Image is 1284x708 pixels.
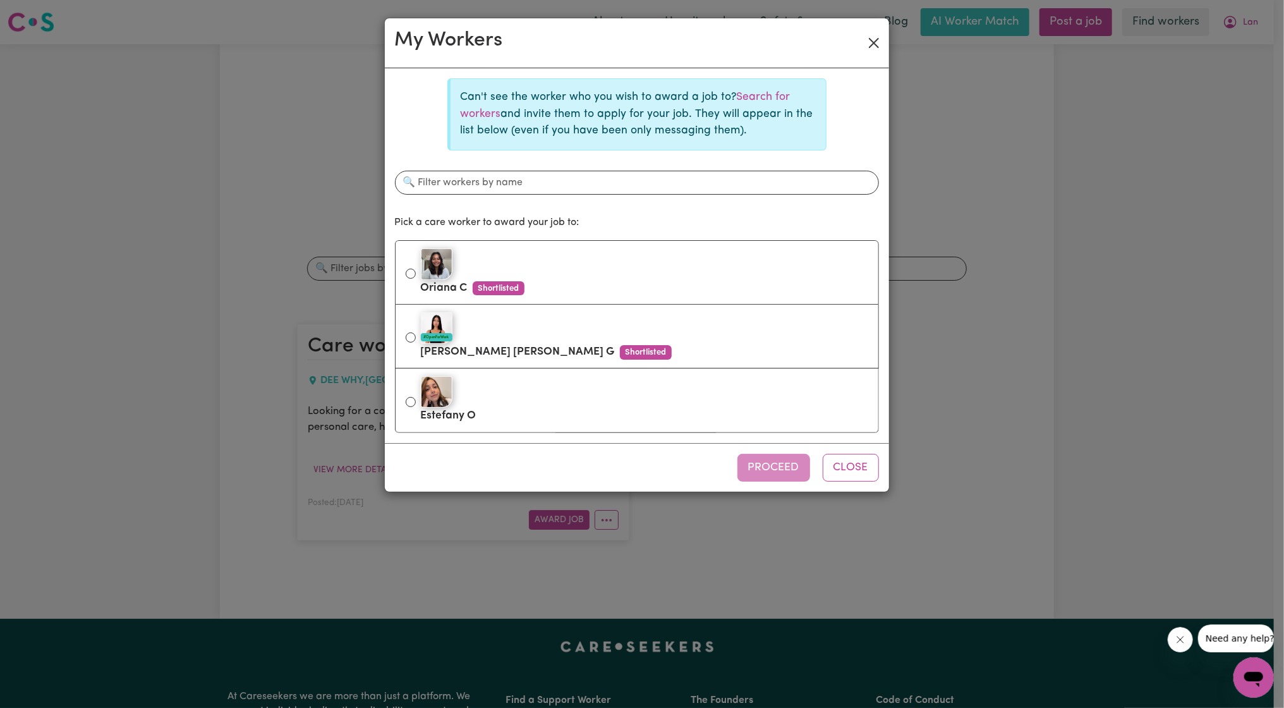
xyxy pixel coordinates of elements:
[1233,657,1274,698] iframe: Button to launch messaging window
[473,281,524,295] span: Shortlisted
[421,374,868,427] label: Estefany O
[1198,625,1274,652] iframe: Message from company
[421,246,868,299] label: Oriana C
[620,345,672,359] span: Shortlisted
[461,89,816,139] p: Can't see the worker who you wish to award a job to? and invite them to apply for your job. They ...
[8,9,76,19] span: Need any help?
[421,312,452,344] img: Maria Alejandra G
[395,28,503,52] h2: My Workers
[864,33,884,53] button: Close
[395,215,879,230] p: Pick a care worker to award your job to:
[461,92,790,119] a: Search for workers
[421,310,868,363] label: [PERSON_NAME] [PERSON_NAME] G
[395,171,879,195] input: 🔍 Filter workers by name
[421,333,452,341] div: #OpenForWork
[823,454,879,482] button: Close
[1168,627,1193,652] iframe: Close message
[421,248,452,280] img: Oriana C
[421,376,452,408] img: Estefany O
